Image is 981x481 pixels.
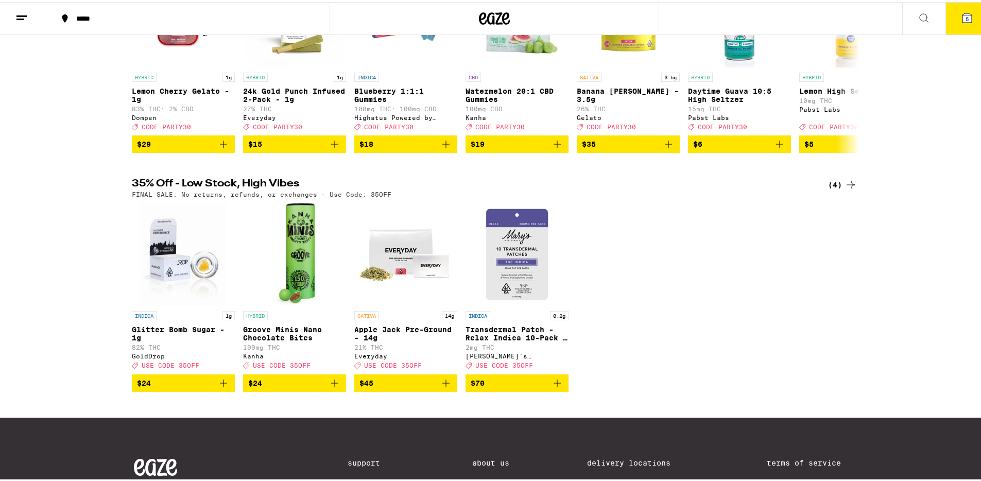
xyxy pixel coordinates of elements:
button: Add to bag [354,372,457,390]
p: 1g [222,71,235,80]
p: HYBRID [243,71,268,80]
p: FINAL SALE: No returns, refunds, or exchanges - Use Code: 35OFF [132,189,391,196]
p: 3.5g [661,71,680,80]
p: 21% THC [354,342,457,349]
p: HYBRID [132,71,157,80]
p: 27% THC [243,104,346,110]
p: 100mg THC [243,342,346,349]
span: USE CODE 35OFF [364,360,422,367]
p: Apple Jack Pre-Ground - 14g [354,323,457,340]
p: 83% THC: 2% CBD [132,104,235,110]
span: $19 [471,138,485,146]
div: Everyday [243,112,346,119]
span: CODE PARTY30 [364,122,414,128]
p: Banana [PERSON_NAME] - 3.5g [577,85,680,101]
span: $24 [137,377,151,385]
div: Gelato [577,112,680,119]
a: Support [348,457,394,465]
span: $6 [693,138,702,146]
div: Dompen [132,112,235,119]
p: 2mg THC [466,342,569,349]
a: Open page for Transdermal Patch - Relax Indica 10-Pack - 200mg from Mary's Medicinals [466,201,569,372]
p: Glitter Bomb Sugar - 1g [132,323,235,340]
a: (4) [828,177,857,189]
p: Groove Minis Nano Chocolate Bites [243,323,346,340]
div: Kanha [243,351,346,357]
div: Pabst Labs [799,104,902,111]
div: Everyday [354,351,457,357]
span: $35 [582,138,596,146]
p: INDICA [354,71,379,80]
span: $24 [248,377,262,385]
img: Everyday - Apple Jack Pre-Ground - 14g [354,201,457,304]
a: About Us [472,457,509,465]
button: Add to bag [799,133,902,151]
span: $70 [471,377,485,385]
p: 0.2g [550,309,569,318]
span: $45 [359,377,373,385]
p: 24k Gold Punch Infused 2-Pack - 1g [243,85,346,101]
p: 14g [442,309,457,318]
p: SATIVA [577,71,601,80]
a: Open page for Apple Jack Pre-Ground - 14g from Everyday [354,201,457,372]
p: Lemon Cherry Gelato - 1g [132,85,235,101]
div: Pabst Labs [688,112,791,119]
p: Transdermal Patch - Relax Indica 10-Pack - 200mg [466,323,569,340]
button: Add to bag [132,372,235,390]
div: [PERSON_NAME]'s Medicinals [466,351,569,357]
a: Open page for Groove Minis Nano Chocolate Bites from Kanha [243,201,346,372]
p: SATIVA [354,309,379,318]
p: Blueberry 1:1:1 Gummies [354,85,457,101]
img: Kanha - Groove Minis Nano Chocolate Bites [274,201,315,304]
div: GoldDrop [132,351,235,357]
a: Delivery Locations [587,457,689,465]
button: Add to bag [688,133,791,151]
span: CODE PARTY30 [253,122,302,128]
p: 26% THC [577,104,680,110]
span: CODE PARTY30 [698,122,747,128]
button: Add to bag [354,133,457,151]
p: Lemon High Seltzer [799,85,902,93]
button: Add to bag [132,133,235,151]
span: CODE PARTY30 [809,122,858,128]
div: Highatus Powered by Cannabiotix [354,112,457,119]
span: $5 [804,138,814,146]
p: 1g [334,71,346,80]
p: INDICA [466,309,490,318]
span: CODE PARTY30 [142,122,191,128]
img: GoldDrop - Glitter Bomb Sugar - 1g [141,201,226,304]
a: Open page for Glitter Bomb Sugar - 1g from GoldDrop [132,201,235,372]
p: 100mg THC: 100mg CBD [354,104,457,110]
span: Hi. Need any help? [6,7,74,15]
p: 100mg CBD [466,104,569,110]
p: INDICA [132,309,157,318]
span: USE CODE 35OFF [253,360,311,367]
p: 82% THC [132,342,235,349]
button: Add to bag [466,372,569,390]
p: 10mg THC [799,95,902,102]
button: Add to bag [243,133,346,151]
div: Kanha [466,112,569,119]
p: Daytime Guava 10:5 High Seltzer [688,85,791,101]
p: 15mg THC [688,104,791,110]
span: USE CODE 35OFF [475,360,533,367]
h2: 35% Off - Low Stock, High Vibes [132,177,806,189]
img: Mary's Medicinals - Transdermal Patch - Relax Indica 10-Pack - 200mg [466,201,569,304]
span: $18 [359,138,373,146]
p: 1g [222,309,235,318]
span: CODE PARTY30 [587,122,636,128]
p: HYBRID [688,71,713,80]
p: Watermelon 20:1 CBD Gummies [466,85,569,101]
span: USE CODE 35OFF [142,360,199,367]
p: CBD [466,71,481,80]
span: CODE PARTY30 [475,122,525,128]
button: Add to bag [577,133,680,151]
p: HYBRID [243,309,268,318]
span: $15 [248,138,262,146]
span: 5 [966,14,969,20]
p: HYBRID [799,71,824,80]
button: Add to bag [243,372,346,390]
button: Add to bag [466,133,569,151]
span: $29 [137,138,151,146]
